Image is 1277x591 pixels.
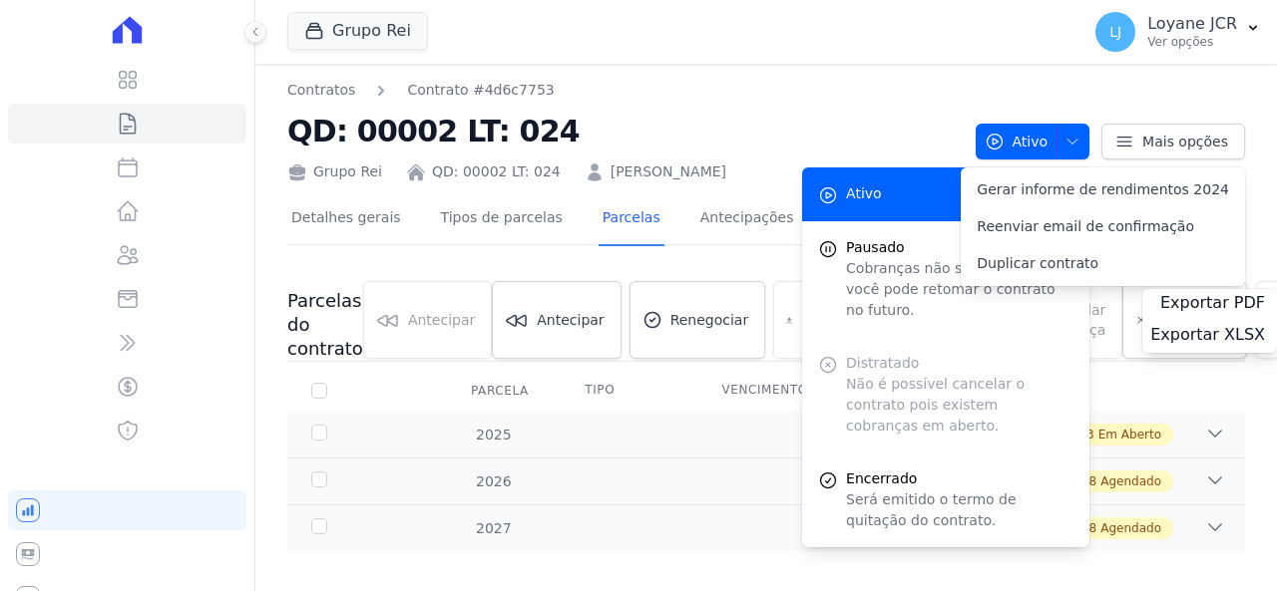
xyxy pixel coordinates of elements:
[287,80,555,101] nav: Breadcrumb
[961,245,1245,282] a: Duplicar contrato
[287,193,405,246] a: Detalhes gerais
[1100,472,1161,490] span: Agendado
[1142,132,1228,151] span: Mais opções
[287,161,382,182] div: Grupo Rei
[696,193,798,246] a: Antecipações
[561,370,697,412] th: Tipo
[599,193,664,246] a: Parcelas
[846,183,882,204] span: Ativo
[407,80,554,101] a: Contrato #4d6c7753
[437,193,567,246] a: Tipos de parcelas
[1147,14,1237,34] p: Loyane JCR
[670,310,749,330] span: Renegociar
[846,237,1073,258] span: Pausado
[1150,325,1265,345] span: Exportar XLSX
[961,208,1245,245] a: Reenviar email de confirmação
[1100,519,1161,537] span: Agendado
[1101,124,1245,159] a: Mais opções
[1089,472,1097,490] span: 8
[611,161,726,182] a: [PERSON_NAME]
[1160,293,1265,313] span: Exportar PDF
[802,452,1089,547] a: Encerrado Será emitido o termo de quitação do contrato.
[846,468,1073,489] span: Encerrado
[537,310,604,330] span: Antecipar
[1122,281,1247,359] a: Cancelar Cobrança
[1086,426,1094,443] span: 3
[447,371,553,411] div: Parcela
[802,221,1089,337] button: Pausado Cobranças não serão geradas e você pode retomar o contrato no futuro.
[961,171,1245,208] a: Gerar informe de rendimentos 2024
[432,161,561,182] a: QD: 00002 LT: 024
[1079,4,1277,60] button: LJ Loyane JCR Ver opções
[985,124,1049,159] span: Ativo
[976,124,1090,159] button: Ativo
[287,289,363,361] h3: Parcelas do contrato
[846,489,1073,531] p: Será emitido o termo de quitação do contrato.
[630,281,766,359] a: Renegociar
[287,80,355,101] a: Contratos
[1089,519,1097,537] span: 8
[1098,426,1161,443] span: Em Aberto
[1147,34,1237,50] p: Ver opções
[287,12,428,50] button: Grupo Rei
[1150,325,1269,349] a: Exportar XLSX
[697,370,834,412] th: Vencimento
[846,258,1073,321] p: Cobranças não serão geradas e você pode retomar o contrato no futuro.
[492,281,621,359] a: Antecipar
[1109,25,1121,39] span: LJ
[287,109,960,153] h2: QD: 00002 LT: 024
[287,80,960,101] nav: Breadcrumb
[1160,293,1269,317] a: Exportar PDF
